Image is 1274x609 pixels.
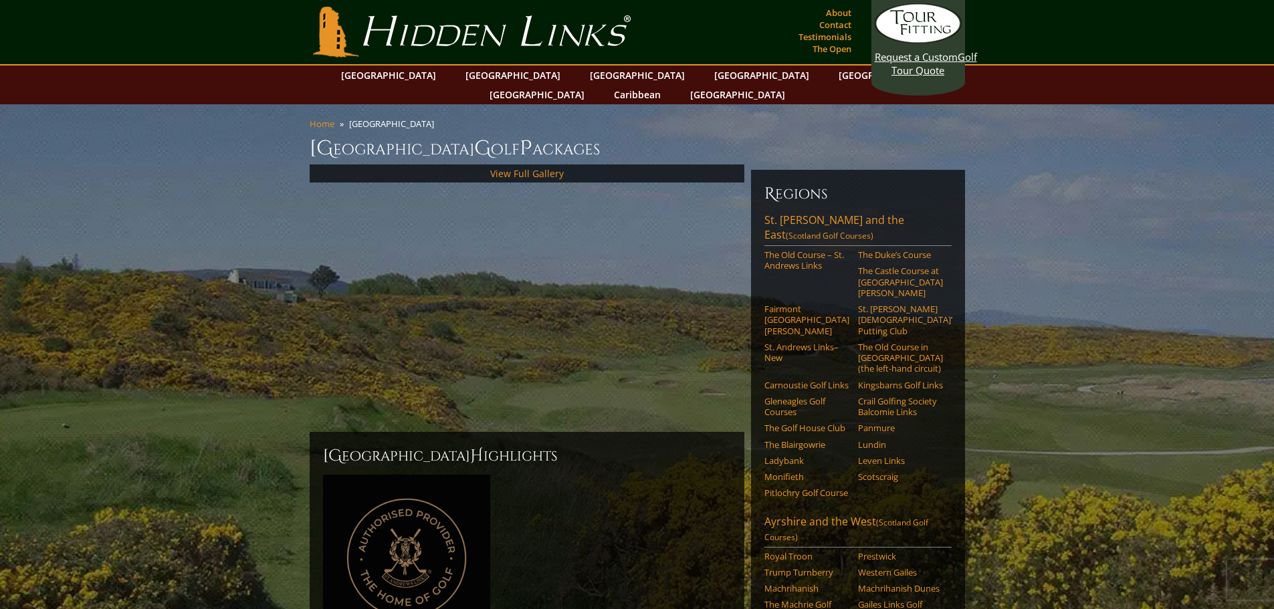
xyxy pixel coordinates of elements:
[764,551,849,562] a: Royal Troon
[764,455,849,466] a: Ladybank
[310,118,334,130] a: Home
[490,167,564,180] a: View Full Gallery
[858,471,943,482] a: Scotscraig
[349,118,439,130] li: [GEOGRAPHIC_DATA]
[764,439,849,450] a: The Blairgowrie
[470,445,484,467] span: H
[764,249,849,271] a: The Old Course – St. Andrews Links
[795,27,855,46] a: Testimonials
[764,213,952,246] a: St. [PERSON_NAME] and the East(Scotland Golf Courses)
[816,15,855,34] a: Contact
[310,135,965,162] h1: [GEOGRAPHIC_DATA] olf ackages
[764,380,849,390] a: Carnoustie Golf Links
[809,39,855,58] a: The Open
[764,514,952,547] a: Ayrshire and the West(Scotland Golf Courses)
[520,135,532,162] span: P
[858,551,943,562] a: Prestwick
[875,3,962,77] a: Request a CustomGolf Tour Quote
[583,66,692,85] a: [GEOGRAPHIC_DATA]
[708,66,816,85] a: [GEOGRAPHIC_DATA]
[858,342,943,374] a: The Old Course in [GEOGRAPHIC_DATA] (the left-hand circuit)
[875,50,958,64] span: Request a Custom
[858,249,943,260] a: The Duke’s Course
[858,265,943,298] a: The Castle Course at [GEOGRAPHIC_DATA][PERSON_NAME]
[858,583,943,594] a: Machrihanish Dunes
[858,455,943,466] a: Leven Links
[334,66,443,85] a: [GEOGRAPHIC_DATA]
[764,396,849,418] a: Gleneagles Golf Courses
[858,422,943,433] a: Panmure
[858,439,943,450] a: Lundin
[483,85,591,104] a: [GEOGRAPHIC_DATA]
[323,445,731,467] h2: [GEOGRAPHIC_DATA] ighlights
[764,422,849,433] a: The Golf House Club
[459,66,567,85] a: [GEOGRAPHIC_DATA]
[474,135,491,162] span: G
[858,303,943,336] a: St. [PERSON_NAME] [DEMOGRAPHIC_DATA]’ Putting Club
[764,183,952,205] h6: Regions
[764,342,849,364] a: St. Andrews Links–New
[764,303,849,336] a: Fairmont [GEOGRAPHIC_DATA][PERSON_NAME]
[823,3,855,22] a: About
[764,567,849,578] a: Trump Turnberry
[683,85,792,104] a: [GEOGRAPHIC_DATA]
[858,567,943,578] a: Western Gailes
[858,396,943,418] a: Crail Golfing Society Balcomie Links
[858,380,943,390] a: Kingsbarns Golf Links
[764,471,849,482] a: Monifieth
[764,517,928,543] span: (Scotland Golf Courses)
[764,487,849,498] a: Pitlochry Golf Course
[764,583,849,594] a: Machrihanish
[786,230,873,241] span: (Scotland Golf Courses)
[832,66,940,85] a: [GEOGRAPHIC_DATA]
[607,85,667,104] a: Caribbean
